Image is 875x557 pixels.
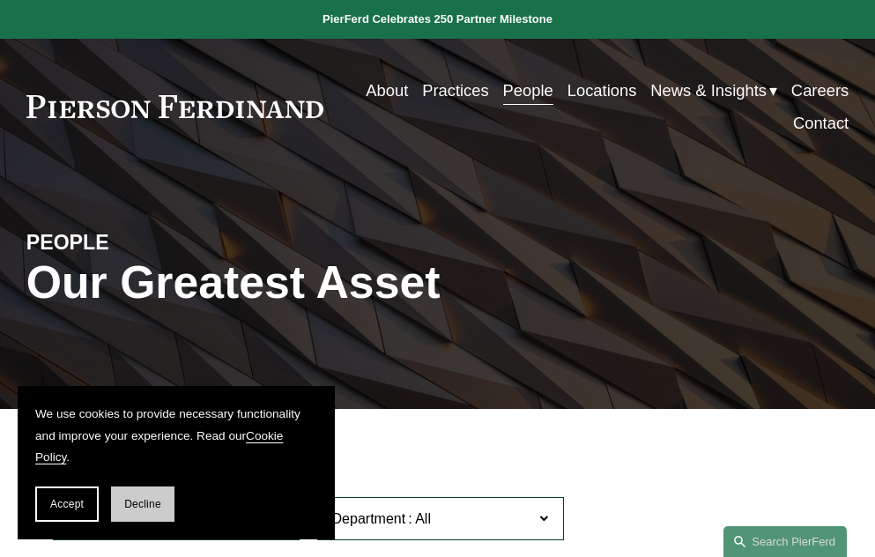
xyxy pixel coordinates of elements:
[567,74,637,107] a: Locations
[723,526,847,557] a: Search this site
[50,498,84,510] span: Accept
[366,74,408,107] a: About
[422,74,489,107] a: Practices
[791,74,849,107] a: Careers
[793,107,849,139] a: Contact
[503,74,553,107] a: People
[35,486,99,522] button: Accept
[332,511,406,526] span: Department
[124,498,161,510] span: Decline
[26,230,232,256] h4: PEOPLE
[35,404,317,469] p: We use cookies to provide necessary functionality and improve your experience. Read our .
[111,486,174,522] button: Decline
[650,74,777,107] a: folder dropdown
[650,76,767,105] span: News & Insights
[18,386,335,539] section: Cookie banner
[26,256,575,308] h1: Our Greatest Asset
